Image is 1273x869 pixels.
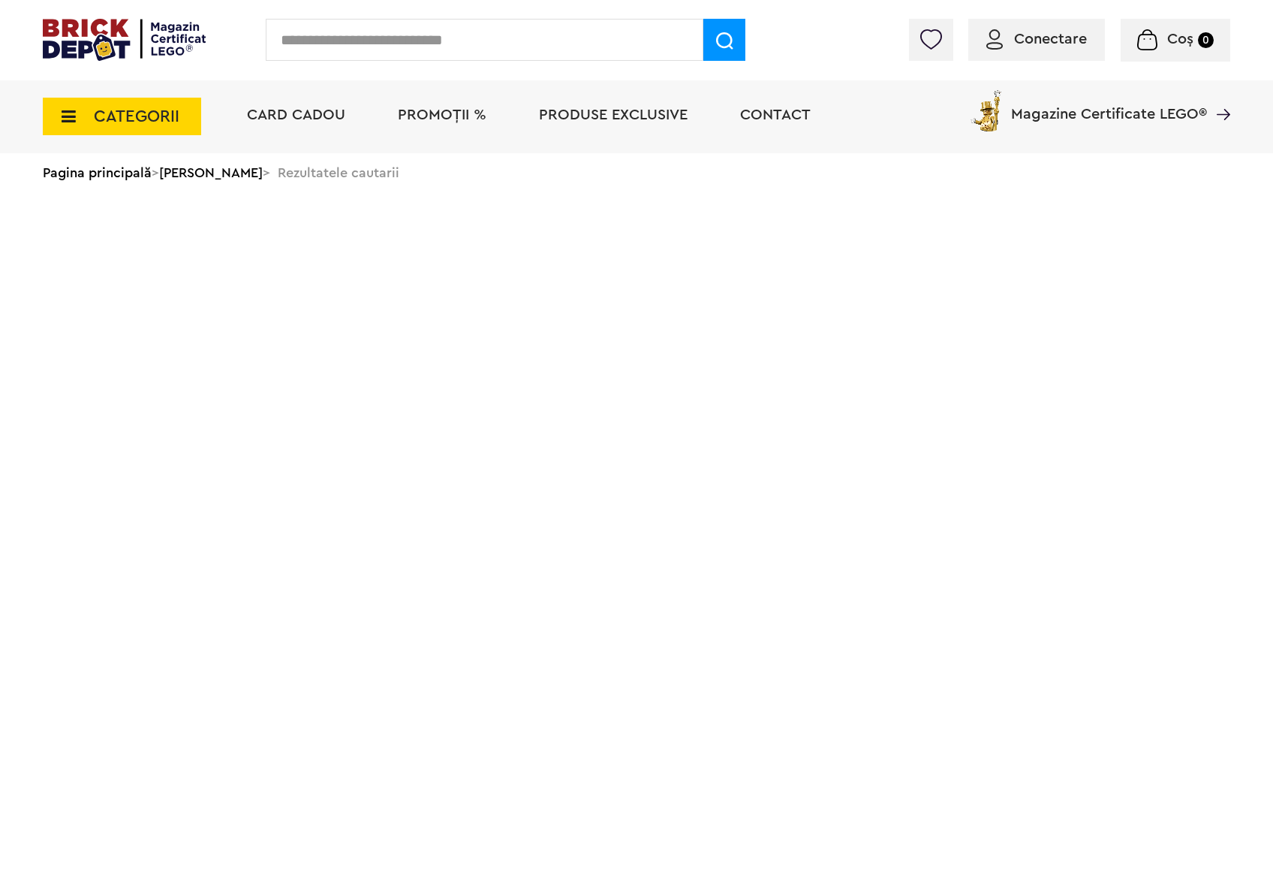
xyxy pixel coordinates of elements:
a: Magazine Certificate LEGO® [1207,87,1230,102]
a: Contact [740,107,811,122]
a: Produse exclusive [539,107,688,122]
small: 0 [1198,32,1214,48]
span: Conectare [1014,32,1087,47]
span: Magazine Certificate LEGO® [1011,87,1207,122]
div: > > Rezultatele cautarii [43,153,1230,192]
a: [PERSON_NAME] [159,166,263,180]
span: CATEGORII [94,108,179,125]
a: Pagina principală [43,166,152,180]
a: Card Cadou [247,107,345,122]
a: Conectare [986,32,1087,47]
a: PROMOȚII % [398,107,486,122]
span: Coș [1167,32,1193,47]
